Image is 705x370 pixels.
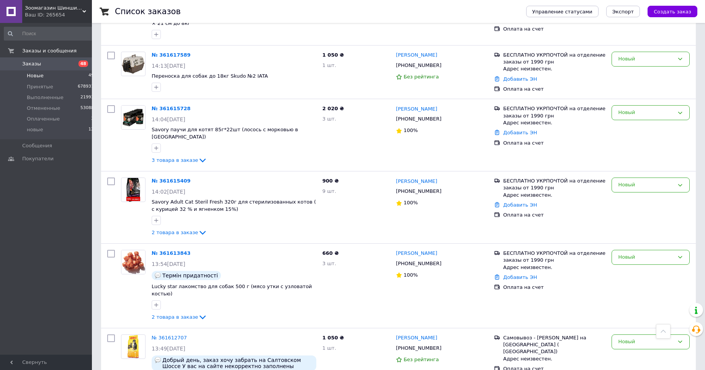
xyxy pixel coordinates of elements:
a: [PERSON_NAME] [396,250,437,257]
span: 1 050 ₴ [322,52,344,58]
span: 13:49[DATE] [152,346,185,352]
button: Экспорт [606,6,640,17]
span: 900 ₴ [322,178,339,184]
div: [PHONE_NUMBER] [394,343,443,353]
span: 100% [404,127,418,133]
span: Оплаченные [27,116,60,122]
a: Фото товару [121,250,146,274]
div: Оплата на счет [503,26,605,33]
img: Фото товару [127,335,139,359]
div: Оплата на счет [503,284,605,291]
div: Адрес неизвестен. [503,65,605,72]
span: 14:04[DATE] [152,116,185,122]
div: Оплата на счет [503,212,605,218]
img: Фото товару [121,106,145,129]
span: Отмененные [27,105,60,112]
span: новые [27,126,43,133]
div: Адрес неизвестен. [503,264,605,271]
div: Ваш ID: 265654 [25,11,92,18]
div: Новый [618,253,674,261]
span: Новые [27,72,44,79]
span: 1 шт. [322,345,336,351]
a: № 361612707 [152,335,187,341]
div: Новый [618,109,674,117]
a: Фото товару [121,52,146,76]
span: Экспорт [612,9,634,15]
div: [PHONE_NUMBER] [394,259,443,269]
span: Создать заказ [654,9,691,15]
a: Добавить ЭН [503,76,537,82]
img: :speech_balloon: [155,272,161,279]
a: Lucky star лакомство для собак 500 г (мясо утки с узловатой костью) [152,284,312,297]
div: БЕСПЛАТНО УКРПОЧТОЙ на отделение заказы от 1990 грн [503,178,605,191]
img: Фото товару [121,250,145,274]
span: Принятые [27,83,53,90]
div: Оплата на счет [503,140,605,147]
a: Trixie TX-2882 [PERSON_NAME] сумка-[PERSON_NAME] 42 × 29 × 21 см до 8кг [152,13,312,26]
div: Самовывоз - [PERSON_NAME] на [GEOGRAPHIC_DATA] ( [GEOGRAPHIC_DATA]) [503,334,605,355]
span: Зоомагазин Шиншилка - Дискаунтер зоотоваров.Корма для кошек и собак. Ветеринарная аптека [25,5,82,11]
div: Оплата на счет [503,86,605,93]
div: Новый [618,181,674,189]
a: Savory паучи для котят 85г*22шт (лосось с морковью в [GEOGRAPHIC_DATA]) [152,127,298,140]
span: 3 товара в заказе [152,157,198,163]
span: 2 товара в заказе [152,314,198,320]
span: 3 шт. [322,261,336,266]
img: :speech_balloon: [155,357,161,363]
a: Добавить ЭН [503,274,537,280]
img: Фото товару [121,54,145,74]
a: Переноска для собак до 18кг Skudo №2 IATA [152,73,268,79]
span: Выполненные [27,94,64,101]
span: 12 [88,126,94,133]
a: [PERSON_NAME] [396,106,437,113]
span: Добрый день, заказ хочу забрать на Салтовском Шоссе У вас на сайте некорректно заполнены данные, ... [162,357,313,369]
span: 13:54[DATE] [152,261,185,267]
span: Заказы [22,60,41,67]
span: 1 шт. [322,62,336,68]
span: 3 [91,116,94,122]
div: Адрес неизвестен. [503,119,605,126]
span: 3 шт. [322,116,336,122]
div: Адрес неизвестен. [503,192,605,199]
a: № 361617589 [152,52,191,58]
a: [PERSON_NAME] [396,178,437,185]
span: 100% [404,200,418,205]
div: БЕСПЛАТНО УКРПОЧТОЙ на отделение заказы от 1990 грн [503,52,605,65]
a: № 361615728 [152,106,191,111]
span: 21993 [80,94,94,101]
span: 2 товара в заказе [152,230,198,235]
h1: Список заказов [115,7,181,16]
button: Создать заказ [648,6,697,17]
span: 53088 [80,105,94,112]
a: № 361615409 [152,178,191,184]
div: Адрес неизвестен. [503,355,605,362]
div: [PHONE_NUMBER] [394,186,443,196]
span: 49 [88,72,94,79]
span: 48 [79,60,88,67]
a: [PERSON_NAME] [396,52,437,59]
a: Фото товару [121,178,146,202]
div: БЕСПЛАТНО УКРПОЧТОЙ на отделение заказы от 1990 грн [503,105,605,119]
a: Добавить ЭН [503,130,537,135]
span: Заказы и сообщения [22,47,77,54]
a: № 361613843 [152,250,191,256]
a: [PERSON_NAME] [396,334,437,342]
div: [PHONE_NUMBER] [394,114,443,124]
span: 2 020 ₴ [322,106,344,111]
a: 2 товара в заказе [152,314,207,320]
span: Покупатели [22,155,54,162]
span: 660 ₴ [322,250,339,256]
span: Без рейтинга [404,357,439,362]
span: Управление статусами [532,9,592,15]
a: Фото товару [121,105,146,130]
div: [PHONE_NUMBER] [394,60,443,70]
div: БЕСПЛАТНО УКРПОЧТОЙ на отделение заказы от 1990 грн [503,250,605,264]
a: Фото товару [121,334,146,359]
a: 3 товара в заказе [152,157,207,163]
input: Поиск [4,27,95,41]
span: 1 050 ₴ [322,335,344,341]
span: Savory Adult Cat Steril Fresh 320г для стерилизованных котов ( с курицей 32 % и ягненком 15%) [152,199,316,212]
